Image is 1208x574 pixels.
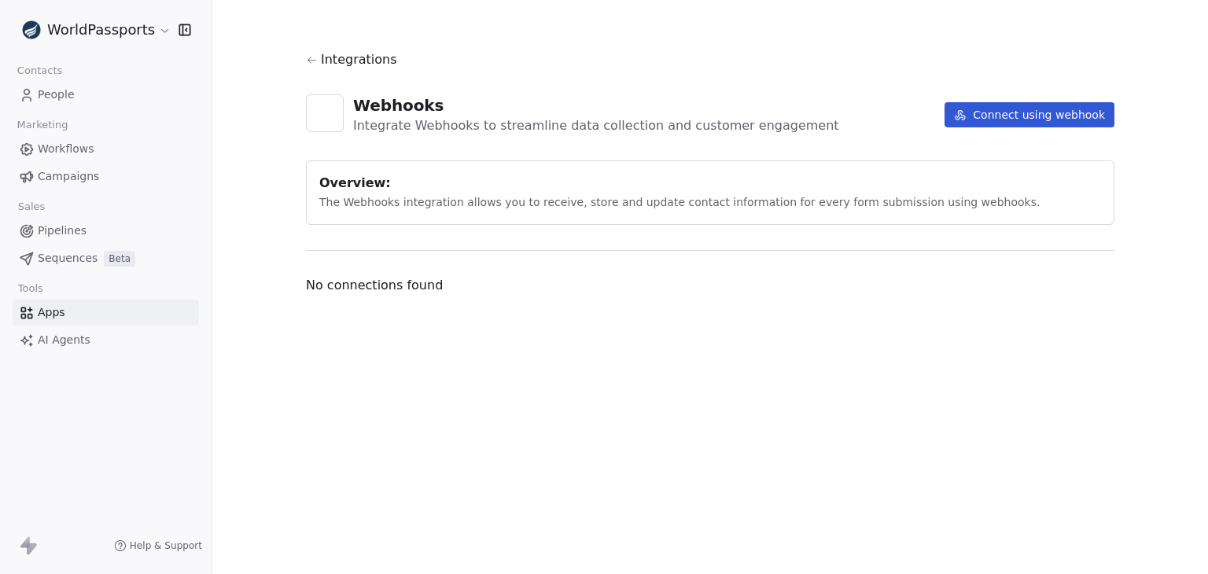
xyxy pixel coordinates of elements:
span: Apps [38,304,65,321]
button: WorldPassports [19,17,168,43]
span: Beta [104,251,135,267]
span: Tools [11,277,50,300]
div: Webhooks [353,94,839,116]
a: Apps [13,300,199,326]
a: AI Agents [13,327,199,353]
span: Marketing [10,113,75,137]
a: Integrations [306,50,1114,69]
a: People [13,82,199,108]
span: Workflows [38,141,94,157]
a: Campaigns [13,164,199,189]
span: Sales [11,195,52,219]
span: People [38,86,75,103]
img: favicon.webp [22,20,41,39]
span: Sequences [38,250,98,267]
a: Workflows [13,136,199,162]
span: Campaigns [38,168,99,185]
div: Overview: [319,174,1101,193]
span: The Webhooks integration allows you to receive, store and update contact information for every fo... [319,196,1040,208]
span: Contacts [10,59,69,83]
span: Pipelines [38,223,87,239]
span: Help & Support [130,539,202,552]
span: WorldPassports [47,20,155,40]
a: SequencesBeta [13,245,199,271]
div: Integrate Webhooks to streamline data collection and customer engagement [353,116,839,135]
span: Integrations [321,50,397,69]
button: Connect using webhook [945,102,1114,127]
span: AI Agents [38,332,90,348]
img: webhooks.svg [314,102,336,124]
span: No connections found [306,276,1114,295]
a: Help & Support [114,539,202,552]
a: Pipelines [13,218,199,244]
